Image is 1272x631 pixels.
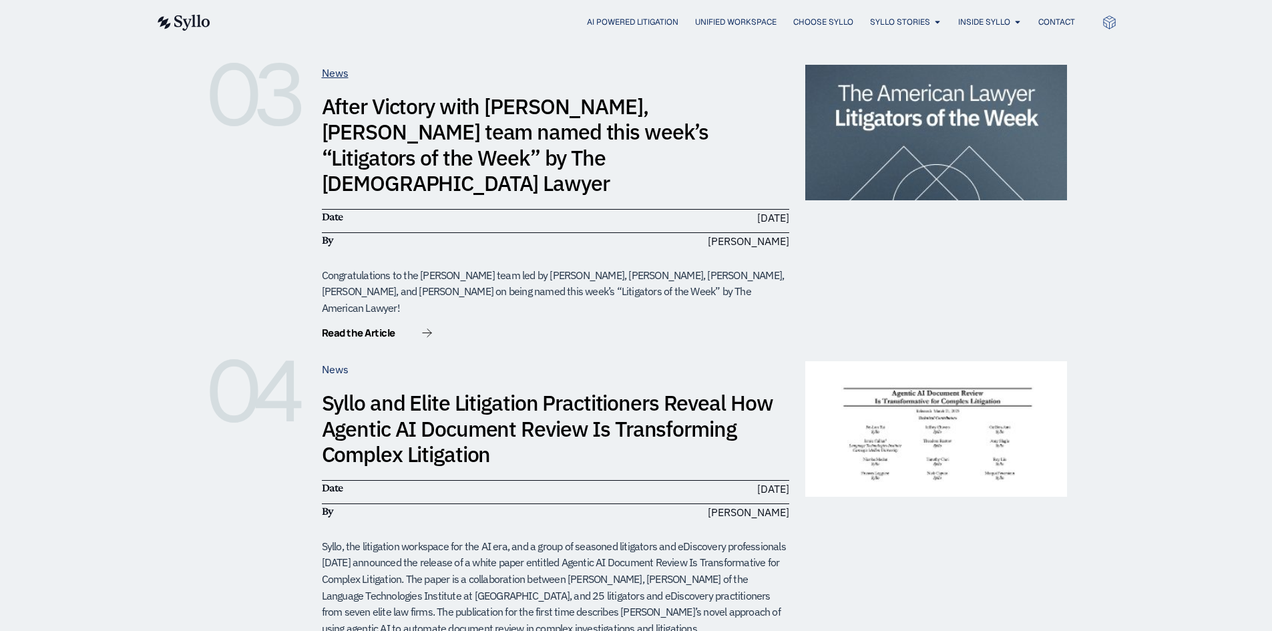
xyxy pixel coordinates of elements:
a: AI Powered Litigation [587,16,678,28]
h6: By [322,233,549,248]
a: Contact [1038,16,1075,28]
a: News [322,363,349,376]
a: Unified Workspace [695,16,777,28]
img: syllo [156,15,210,31]
time: [DATE] [757,211,789,224]
img: whitePaper [805,361,1067,497]
div: Congratulations to the [PERSON_NAME] team led by [PERSON_NAME], [PERSON_NAME], [PERSON_NAME], [PE... [322,267,789,317]
a: After Victory with [PERSON_NAME], [PERSON_NAME] team named this week’s “Litigators of the Week” b... [322,92,709,197]
nav: Menu [237,16,1075,29]
time: [DATE] [757,482,789,495]
a: Choose Syllo [793,16,853,28]
a: Syllo and Elite Litigation Practitioners Reveal How Agentic AI Document Review Is Transforming Co... [322,389,773,468]
a: News [322,66,349,79]
h6: Date [322,210,549,224]
h6: Date [322,481,549,495]
span: [PERSON_NAME] [708,233,789,249]
span: Read the Article [322,328,395,338]
span: [PERSON_NAME] [708,504,789,520]
h6: 03 [206,65,306,125]
h6: By [322,504,549,519]
div: Menu Toggle [237,16,1075,29]
a: Read the Article [322,328,432,341]
a: Inside Syllo [958,16,1010,28]
a: Syllo Stories [870,16,930,28]
img: litOfTheWeek [805,65,1067,200]
h6: 04 [206,361,306,421]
